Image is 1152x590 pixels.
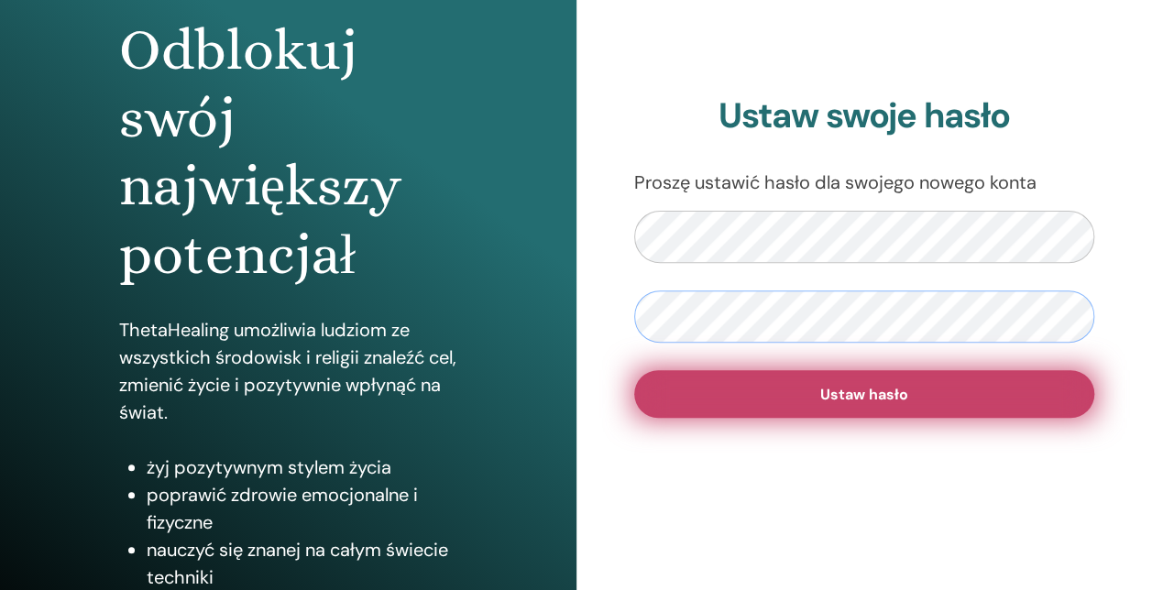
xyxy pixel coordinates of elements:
p: ThetaHealing umożliwia ludziom ze wszystkich środowisk i religii znaleźć cel, zmienić życie i poz... [119,316,457,426]
p: Proszę ustawić hasło dla swojego nowego konta [634,169,1095,196]
span: Ustaw hasło [820,385,908,404]
h2: Ustaw swoje hasło [634,95,1095,137]
button: Ustaw hasło [634,370,1095,418]
li: żyj pozytywnym stylem życia [147,453,457,481]
h1: Odblokuj swój największy potencjał [119,16,457,290]
li: poprawić zdrowie emocjonalne i fizyczne [147,481,457,536]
